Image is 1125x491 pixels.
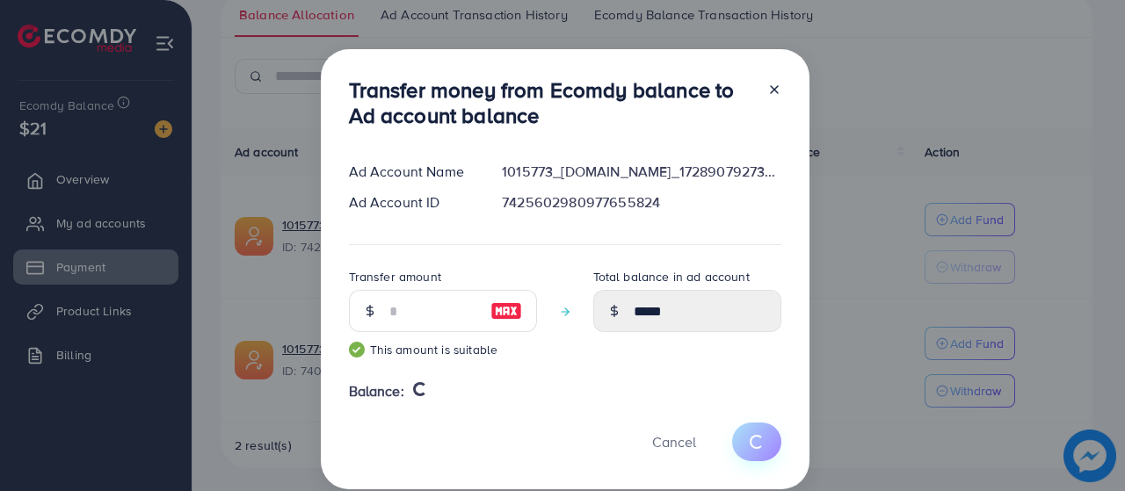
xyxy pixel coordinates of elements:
small: This amount is suitable [349,341,537,358]
span: Cancel [652,432,696,451]
label: Transfer amount [349,268,441,285]
button: Cancel [630,422,718,460]
div: 1015773_[DOMAIN_NAME]_1728907927399 [488,162,795,182]
label: Total balance in ad account [593,268,750,285]
img: guide [349,342,365,357]
div: Ad Account ID [335,192,489,213]
h3: Transfer money from Ecomdy balance to Ad account balance [349,77,753,128]
img: image [490,300,522,321]
span: Balance: [349,381,404,401]
div: Ad Account Name [335,162,489,182]
div: 7425602980977655824 [488,192,795,213]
